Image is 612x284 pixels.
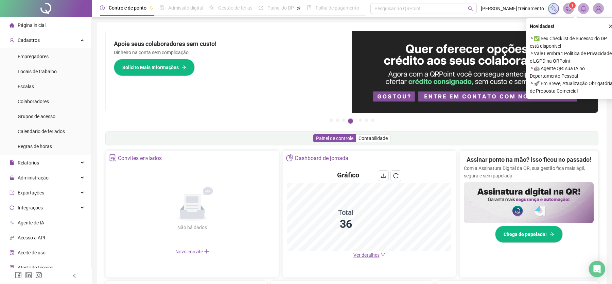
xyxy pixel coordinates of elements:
span: file [10,160,14,165]
span: pushpin [297,6,301,10]
span: left [72,273,77,278]
span: Locais de trabalho [18,69,57,74]
span: Colaboradores [18,99,49,104]
button: Chega de papelada! [495,226,563,243]
span: Regras de horas [18,144,52,149]
button: 3 [342,119,345,122]
h4: Gráfico [337,170,359,180]
span: Painel do DP [267,5,294,11]
img: banner%2F02c71560-61a6-44d4-94b9-c8ab97240462.png [464,182,594,223]
span: Novidades ! [530,22,554,30]
span: instagram [35,272,42,279]
span: Painel de controle [316,136,353,141]
span: lock [10,175,14,180]
span: Exportações [18,190,44,195]
span: Relatórios [18,160,39,165]
span: Agente de IA [18,220,44,225]
span: reload [393,173,399,178]
button: 1 [330,119,333,122]
img: banner%2Fa8ee1423-cce5-4ffa-a127-5a2d429cc7d8.png [352,31,598,113]
span: Integrações [18,205,43,210]
span: home [10,23,14,28]
span: pie-chart [286,154,293,161]
span: facebook [15,272,22,279]
span: Folha de pagamento [316,5,359,11]
span: audit [10,250,14,255]
span: Gestão de férias [218,5,252,11]
span: Administração [18,175,49,180]
button: 6 [365,119,368,122]
button: 4 [348,119,353,124]
span: linkedin [25,272,32,279]
span: Controle de ponto [109,5,146,11]
span: Solicite Mais Informações [122,64,179,71]
span: Empregadores [18,54,49,59]
button: 2 [336,119,339,122]
span: sync [10,205,14,210]
span: Grupos de acesso [18,114,55,119]
span: file-done [159,5,164,10]
h2: Apoie seus colaboradores sem custo! [114,39,344,49]
div: Open Intercom Messenger [589,261,605,277]
img: sparkle-icon.fc2bf0ac1784a2077858766a79e2daf3.svg [550,5,557,12]
a: Ver detalhes down [353,252,385,258]
span: Atestado técnico [18,265,53,270]
span: bell [580,5,587,12]
span: plus [204,249,209,254]
span: Cadastros [18,37,40,43]
button: Solicite Mais Informações [114,59,195,76]
span: clock-circle [100,5,105,10]
span: sun [209,5,214,10]
span: export [10,190,14,195]
span: pushpin [149,6,153,10]
span: 1 [571,3,574,8]
sup: 1 [569,2,576,9]
span: Calendário de feriados [18,129,65,134]
div: Não há dados [161,224,224,231]
span: arrow-right [181,65,186,70]
span: solution [109,154,116,161]
span: download [381,173,386,178]
span: Chega de papelada! [504,231,547,238]
span: dashboard [259,5,263,10]
span: arrow-right [549,232,554,237]
span: Aceite de uso [18,250,46,255]
span: notification [565,5,572,12]
span: [PERSON_NAME] treinamento [481,5,544,12]
p: Com a Assinatura Digital da QR, sua gestão fica mais ágil, segura e sem papelada. [464,164,594,179]
span: Acesso à API [18,235,45,240]
div: Convites enviados [118,153,162,164]
div: Dashboard de jornada [295,153,348,164]
span: Contabilidade [359,136,388,141]
span: Ver detalhes [353,252,380,258]
p: Dinheiro na conta sem complicação. [114,49,344,56]
span: search [468,6,473,11]
span: down [381,252,385,257]
button: 5 [359,119,362,122]
span: api [10,235,14,240]
span: solution [10,265,14,270]
span: Escalas [18,84,34,89]
span: book [307,5,312,10]
span: Novo convite [175,249,209,254]
span: Admissão digital [168,5,203,11]
img: 85833 [593,3,604,14]
span: Página inicial [18,22,46,28]
span: user-add [10,38,14,43]
button: 7 [371,119,374,122]
h2: Assinar ponto na mão? Isso ficou no passado! [467,155,591,164]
